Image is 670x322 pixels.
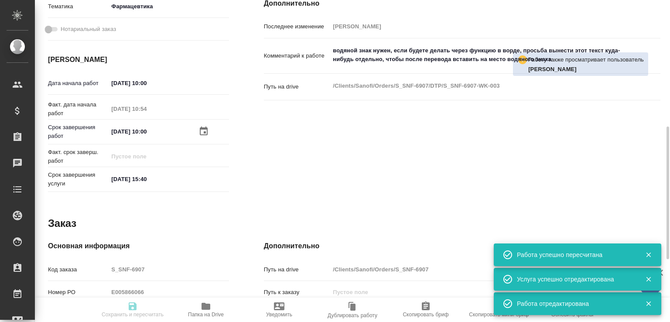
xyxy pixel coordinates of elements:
[48,265,108,274] p: Код заказа
[330,263,627,276] input: Пустое поле
[169,298,243,322] button: Папка на Drive
[48,123,108,140] p: Срок завершения работ
[517,299,632,308] div: Работа отредактирована
[517,275,632,284] div: Услуга успешно отредактирована
[48,216,76,230] h2: Заказ
[264,82,330,91] p: Путь на drive
[48,100,108,118] p: Факт. дата начала работ
[264,22,330,31] p: Последнее изменение
[48,171,108,188] p: Срок завершения услуги
[243,298,316,322] button: Уведомить
[266,312,292,318] span: Уведомить
[108,173,185,185] input: ✎ Введи что-нибудь
[462,298,536,322] button: Скопировать мини-бриф
[330,43,627,67] textarea: водяной знак нужен, если будете делать через функцию в ворде, просьба вынести этот текст куда-ниб...
[264,241,660,251] h4: Дополнительно
[48,55,229,65] h4: [PERSON_NAME]
[96,298,169,322] button: Сохранить и пересчитать
[61,25,116,34] span: Нотариальный заказ
[328,312,377,319] span: Дублировать работу
[316,298,389,322] button: Дублировать работу
[48,2,108,11] p: Тематика
[188,312,224,318] span: Папка на Drive
[108,263,229,276] input: Пустое поле
[330,20,627,33] input: Пустое поле
[108,286,229,298] input: Пустое поле
[264,288,330,297] p: Путь к заказу
[389,298,462,322] button: Скопировать бриф
[108,150,185,163] input: Пустое поле
[469,312,529,318] span: Скопировать мини-бриф
[639,300,657,308] button: Закрыть
[102,312,164,318] span: Сохранить и пересчитать
[330,286,627,298] input: Пустое поле
[330,79,627,93] textarea: /Clients/Sanofi/Orders/S_SNF-6907/DTP/S_SNF-6907-WK-003
[108,103,185,115] input: Пустое поле
[48,148,108,165] p: Факт. срок заверш. работ
[403,312,448,318] span: Скопировать бриф
[108,77,185,89] input: ✎ Введи что-нибудь
[264,51,330,60] p: Комментарий к работе
[639,275,657,283] button: Закрыть
[48,288,108,297] p: Номер РО
[48,241,229,251] h4: Основная информация
[48,79,108,88] p: Дата начала работ
[108,125,185,138] input: ✎ Введи что-нибудь
[264,265,330,274] p: Путь на drive
[517,250,632,259] div: Работа успешно пересчитана
[639,251,657,259] button: Закрыть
